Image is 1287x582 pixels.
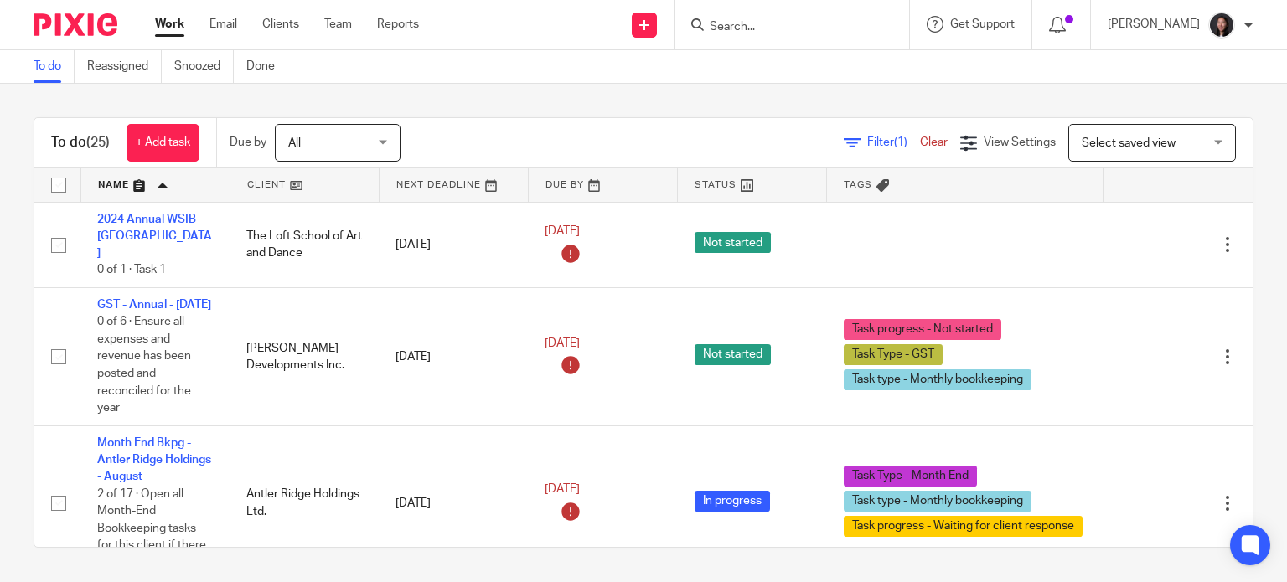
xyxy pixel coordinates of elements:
div: --- [844,236,1087,253]
td: [DATE] [379,288,528,426]
p: Due by [230,134,266,151]
span: [DATE] [545,484,580,496]
a: Clients [262,16,299,33]
a: GST - Annual - [DATE] [97,299,211,311]
a: Email [209,16,237,33]
span: 2 of 17 · Open all Month-End Bookkeeping tasks for this client if there are prior... [97,488,206,569]
span: Task type - Monthly bookkeeping [844,491,1031,512]
img: Pixie [34,13,117,36]
span: Task Type - GST [844,344,943,365]
span: 0 of 6 · Ensure all expenses and revenue has been posted and reconciled for the year [97,317,191,415]
span: Task type - Monthly bookkeeping [844,369,1031,390]
td: The Loft School of Art and Dance [230,202,379,288]
img: Lili%20square.jpg [1208,12,1235,39]
span: Task progress - Not started [844,319,1001,340]
span: (25) [86,136,110,149]
span: 0 of 1 · Task 1 [97,265,166,276]
span: [DATE] [545,225,580,237]
span: Tags [844,180,872,189]
span: Get Support [950,18,1015,30]
a: Month End Bkpg - Antler Ridge Holdings - August [97,437,211,483]
td: [PERSON_NAME] Developments Inc. [230,288,379,426]
a: Clear [920,136,948,148]
td: Antler Ridge Holdings Ltd. [230,425,379,580]
span: View Settings [984,136,1056,148]
span: Select saved view [1082,137,1176,149]
a: To do [34,50,75,83]
a: Work [155,16,184,33]
a: Reassigned [87,50,162,83]
span: Task progress - Waiting for client response [844,516,1083,537]
span: Filter [867,136,920,148]
span: (1) [894,136,907,148]
span: All [288,137,301,149]
span: Not started [695,344,771,365]
p: [PERSON_NAME] [1108,16,1200,33]
a: + Add task [127,124,199,162]
td: [DATE] [379,202,528,288]
h1: To do [51,134,110,152]
a: Reports [377,16,419,33]
span: In progress [695,491,770,512]
input: Search [708,20,859,35]
a: 2024 Annual WSIB [GEOGRAPHIC_DATA] [97,214,212,260]
a: Snoozed [174,50,234,83]
span: Not started [695,232,771,253]
td: [DATE] [379,425,528,580]
span: Task Type - Month End [844,466,977,487]
a: Team [324,16,352,33]
span: [DATE] [545,337,580,349]
a: Done [246,50,287,83]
